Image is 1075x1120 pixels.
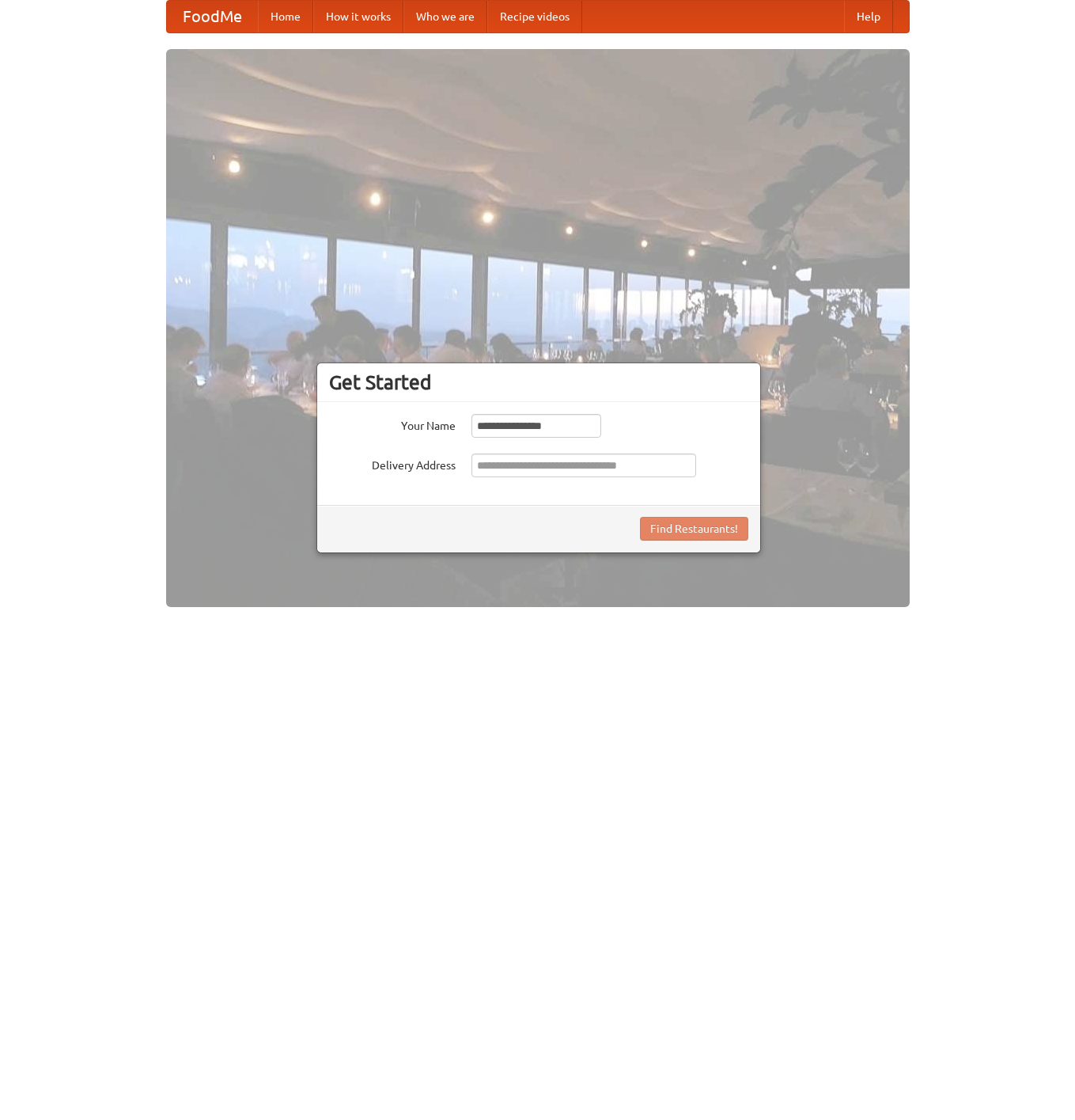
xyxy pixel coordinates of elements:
[313,1,403,32] a: How it works
[329,370,748,394] h3: Get Started
[640,517,748,541] button: Find Restaurants!
[487,1,582,32] a: Recipe videos
[329,454,456,473] label: Delivery Address
[844,1,893,32] a: Help
[258,1,313,32] a: Home
[329,414,456,434] label: Your Name
[403,1,487,32] a: Who we are
[167,1,258,32] a: FoodMe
